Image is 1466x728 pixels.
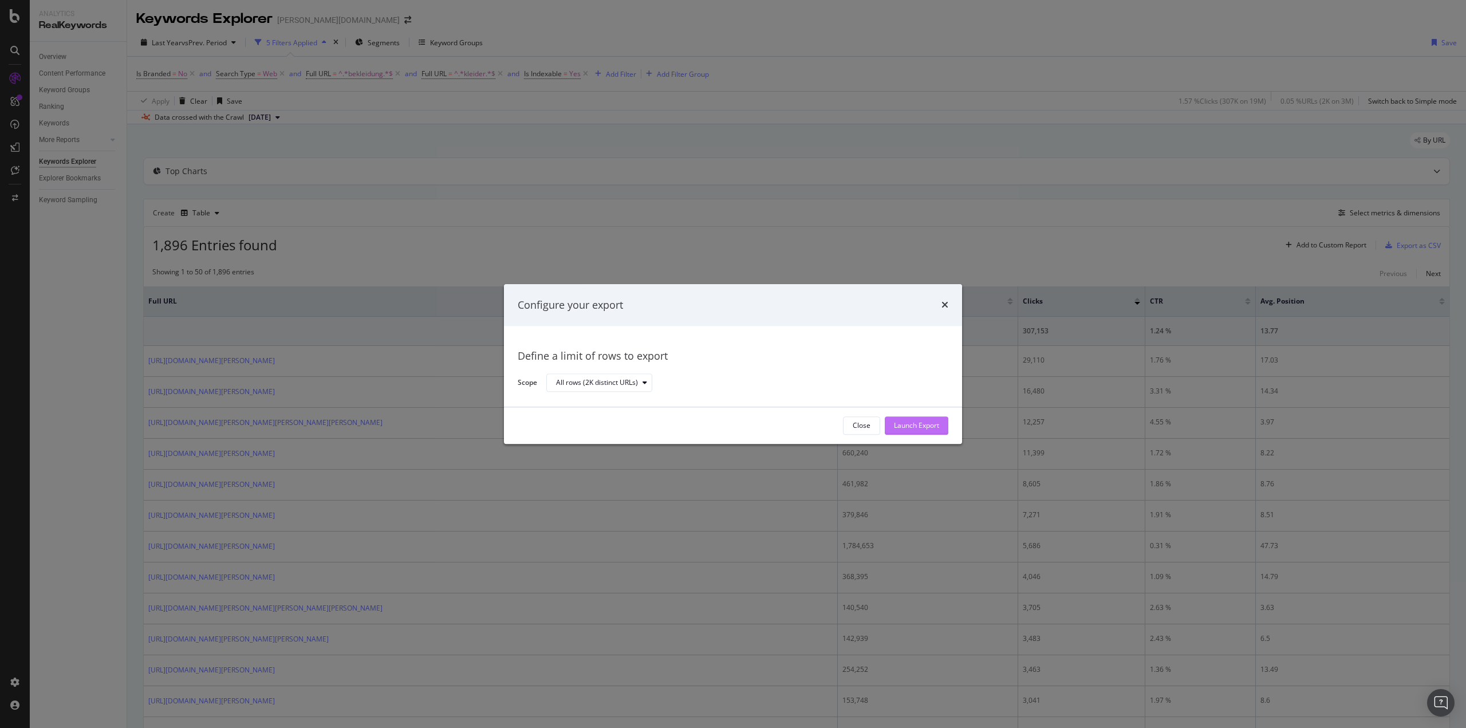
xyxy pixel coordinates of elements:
div: Configure your export [518,298,623,313]
div: Launch Export [894,421,939,431]
button: All rows (2K distinct URLs) [546,374,652,392]
div: Define a limit of rows to export [518,349,948,364]
div: Open Intercom Messenger [1427,689,1455,717]
button: Close [843,416,880,435]
label: Scope [518,377,537,390]
div: modal [504,284,962,444]
div: times [941,298,948,313]
div: All rows (2K distinct URLs) [556,380,638,387]
div: Close [853,421,870,431]
button: Launch Export [885,416,948,435]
